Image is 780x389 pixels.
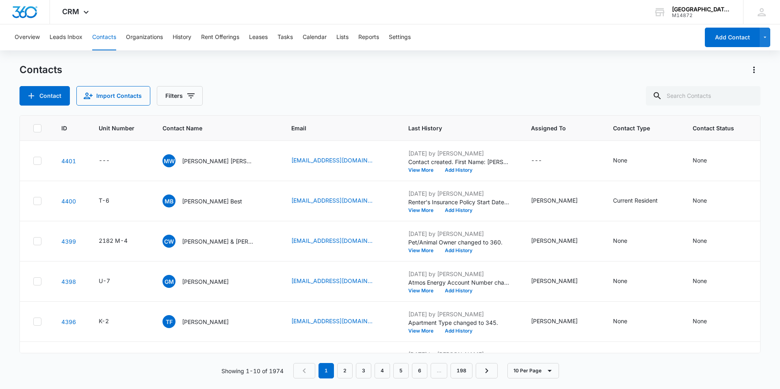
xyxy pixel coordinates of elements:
[291,196,387,206] div: Email - mikebest@yahoo.com - Select to Edit Field
[61,238,76,245] a: Navigate to contact details page for Cora Wakkinen & Steven Burton
[408,278,510,287] p: Atmos Energy Account Number changed to 307489550.
[439,168,478,173] button: Add History
[358,24,379,50] button: Reports
[408,318,510,327] p: Apartment Type changed to 345.
[613,196,672,206] div: Contact Type - Current Resident - Select to Edit Field
[531,156,557,166] div: Assigned To - - Select to Edit Field
[92,24,116,50] button: Contacts
[201,24,239,50] button: Rent Offerings
[182,277,229,286] p: [PERSON_NAME]
[291,124,377,132] span: Email
[613,236,627,245] div: None
[693,277,707,285] div: None
[15,24,40,50] button: Overview
[291,236,387,246] div: Email - redneckburton22@gmail.com - Select to Edit Field
[646,86,760,106] input: Search Contacts
[439,328,478,333] button: Add History
[408,288,439,293] button: View More
[672,6,731,13] div: account name
[182,318,229,326] p: [PERSON_NAME]
[408,248,439,253] button: View More
[61,158,76,164] a: Navigate to contact details page for Madisson Weiss Rhianna Richter
[99,317,123,326] div: Unit Number - K-2 - Select to Edit Field
[705,28,760,47] button: Add Contact
[221,367,284,375] p: Showing 1-10 of 1974
[303,24,327,50] button: Calendar
[50,24,82,50] button: Leads Inbox
[408,270,510,278] p: [DATE] by [PERSON_NAME]
[293,363,498,378] nav: Pagination
[19,86,70,106] button: Add Contact
[99,236,142,246] div: Unit Number - 2182 M-4 - Select to Edit Field
[99,277,125,286] div: Unit Number - U-7 - Select to Edit Field
[182,157,255,165] p: [PERSON_NAME] [PERSON_NAME]
[162,194,175,207] span: MB
[291,317,387,326] div: Email - travisif2024@gmail.com - Select to Edit Field
[408,328,439,333] button: View More
[99,196,109,205] div: T-6
[693,196,721,206] div: Contact Status - None - Select to Edit Field
[291,196,373,205] a: [EMAIL_ADDRESS][DOMAIN_NAME]
[291,277,387,286] div: Email - Ganae1014@gmail.com - Select to Edit Field
[408,198,510,206] p: Renter's Insurance Policy Start Date changed to [DATE].
[162,124,260,132] span: Contact Name
[693,317,721,326] div: Contact Status - None - Select to Edit Field
[375,363,390,378] a: Page 4
[408,149,510,158] p: [DATE] by [PERSON_NAME]
[408,238,510,246] p: Pet/Animal Owner changed to 360.
[507,363,559,378] button: 10 Per Page
[531,317,578,325] div: [PERSON_NAME]
[162,235,175,248] span: CW
[531,124,582,132] span: Assigned To
[531,236,592,246] div: Assigned To - Aydin Reinking - Select to Edit Field
[613,277,642,286] div: Contact Type - None - Select to Edit Field
[277,24,293,50] button: Tasks
[747,63,760,76] button: Actions
[408,168,439,173] button: View More
[408,350,510,359] p: [DATE] by [PERSON_NAME]
[408,124,500,132] span: Last History
[291,156,387,166] div: Email - madissonweiss97@gmail.com - Select to Edit Field
[162,315,243,328] div: Contact Name - Travis Fuhrmann - Select to Edit Field
[76,86,150,106] button: Import Contacts
[693,196,707,205] div: None
[613,156,627,164] div: None
[337,363,353,378] a: Page 2
[693,236,721,246] div: Contact Status - None - Select to Edit Field
[173,24,191,50] button: History
[439,288,478,293] button: Add History
[19,64,62,76] h1: Contacts
[613,236,642,246] div: Contact Type - None - Select to Edit Field
[439,248,478,253] button: Add History
[291,277,373,285] a: [EMAIL_ADDRESS][DOMAIN_NAME]
[451,363,472,378] a: Page 198
[693,317,707,325] div: None
[162,275,243,288] div: Contact Name - Ganae Mitchell - Select to Edit Field
[99,277,110,285] div: U-7
[162,315,175,328] span: TF
[182,237,255,246] p: [PERSON_NAME] & [PERSON_NAME]
[531,196,578,205] div: [PERSON_NAME]
[291,317,373,325] a: [EMAIL_ADDRESS][DOMAIN_NAME]
[182,197,242,205] p: [PERSON_NAME] Best
[99,317,109,325] div: K-2
[531,236,578,245] div: [PERSON_NAME]
[336,24,349,50] button: Lists
[99,156,110,166] div: ---
[531,277,592,286] div: Assigned To - Mia Villalba - Select to Edit Field
[531,277,578,285] div: [PERSON_NAME]
[62,7,79,16] span: CRM
[162,235,270,248] div: Contact Name - Cora Wakkinen & Steven Burton - Select to Edit Field
[393,363,409,378] a: Page 5
[99,156,124,166] div: Unit Number - - Select to Edit Field
[157,86,203,106] button: Filters
[408,189,510,198] p: [DATE] by [PERSON_NAME]
[408,158,510,166] p: Contact created. First Name: [PERSON_NAME] Last Name: [PERSON_NAME] [PERSON_NAME] Email: [EMAIL_A...
[291,156,373,164] a: [EMAIL_ADDRESS][DOMAIN_NAME]
[439,208,478,213] button: Add History
[672,13,731,18] div: account id
[613,196,658,205] div: Current Resident
[162,194,257,207] div: Contact Name - Mchael Best - Select to Edit Field
[613,156,642,166] div: Contact Type - None - Select to Edit Field
[613,124,662,132] span: Contact Type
